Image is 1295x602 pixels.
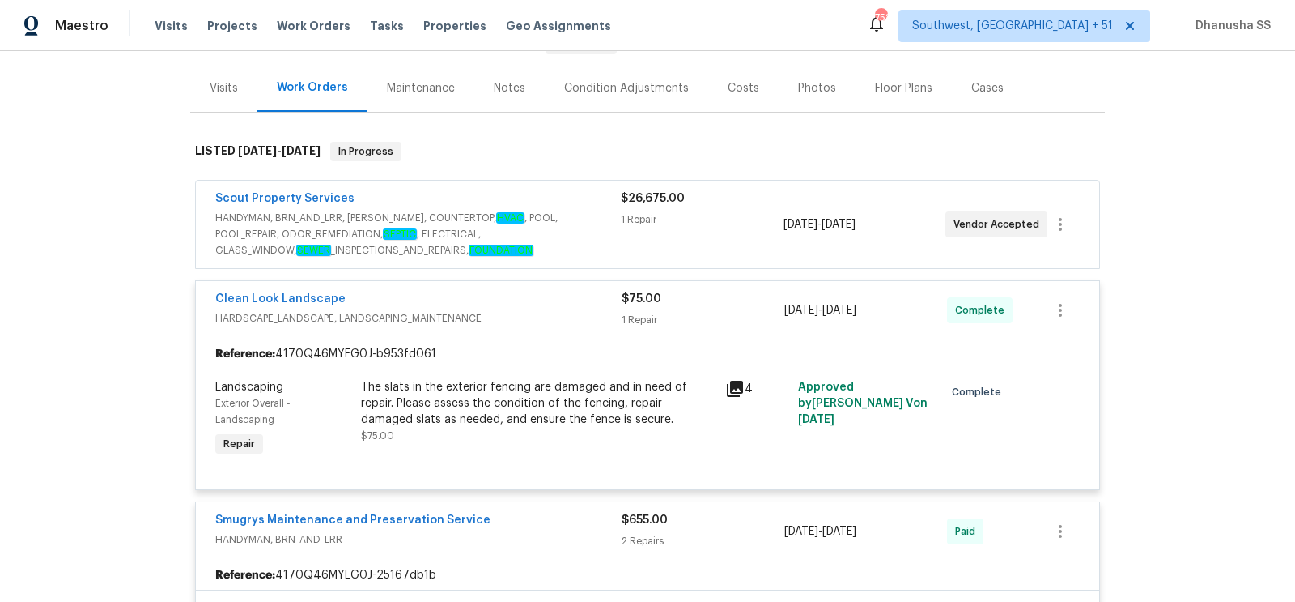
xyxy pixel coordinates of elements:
[215,532,622,548] span: HANDYMAN, BRN_AND_LRR
[195,142,321,161] h6: LISTED
[217,436,261,452] span: Repair
[332,143,400,160] span: In Progress
[564,80,689,96] div: Condition Adjustments
[622,514,668,526] span: $655.00
[798,414,834,425] span: [DATE]
[622,312,784,328] div: 1 Repair
[953,216,1046,233] span: Vendor Accepted
[238,145,321,156] span: -
[423,18,486,34] span: Properties
[875,80,932,96] div: Floor Plans
[361,431,394,441] span: $75.00
[277,18,350,34] span: Work Orders
[784,302,856,318] span: -
[622,533,784,549] div: 2 Repairs
[783,219,817,230] span: [DATE]
[875,10,886,26] div: 758
[725,379,788,399] div: 4
[783,216,856,233] span: -
[282,145,321,156] span: [DATE]
[207,18,257,34] span: Projects
[955,302,1011,318] span: Complete
[215,382,283,393] span: Landscaping
[784,305,818,316] span: [DATE]
[196,339,1099,369] div: 4170Q46MYEG0J-b953fd061
[190,126,1105,177] div: LISTED [DATE]-[DATE]In Progress
[238,145,277,156] span: [DATE]
[215,399,291,425] span: Exterior Overall - Landscaping
[912,18,1113,34] span: Southwest, [GEOGRAPHIC_DATA] + 51
[971,80,1004,96] div: Cases
[621,193,685,204] span: $26,675.00
[952,384,1008,400] span: Complete
[215,567,275,583] b: Reference:
[1189,18,1271,34] span: Dhanusha SS
[798,382,928,425] span: Approved by [PERSON_NAME] V on
[361,379,715,428] div: The slats in the exterior fencing are damaged and in need of repair. Please assess the condition ...
[621,211,783,228] div: 1 Repair
[784,526,818,537] span: [DATE]
[370,20,404,32] span: Tasks
[55,18,108,34] span: Maestro
[496,212,524,224] em: HVAC
[215,210,621,258] span: HANDYMAN, BRN_AND_LRR, [PERSON_NAME], COUNTERTOP, , POOL, POOL_REPAIR, ODOR_REMEDIATION, , ELECTR...
[822,219,856,230] span: [DATE]
[215,193,355,204] a: Scout Property Services
[210,80,238,96] div: Visits
[784,523,856,540] span: -
[798,80,836,96] div: Photos
[196,561,1099,590] div: 4170Q46MYEG0J-25167db1b
[622,293,661,305] span: $75.00
[822,305,856,316] span: [DATE]
[215,293,346,305] a: Clean Look Landscape
[822,526,856,537] span: [DATE]
[506,18,611,34] span: Geo Assignments
[383,228,417,240] em: SEPTIC
[494,80,525,96] div: Notes
[469,245,533,256] em: FOUNDATION
[387,80,455,96] div: Maintenance
[215,514,490,526] a: Smugrys Maintenance and Preservation Service
[955,523,982,540] span: Paid
[155,18,188,34] span: Visits
[277,79,348,96] div: Work Orders
[728,80,759,96] div: Costs
[215,310,622,327] span: HARDSCAPE_LANDSCAPE, LANDSCAPING_MAINTENANCE
[215,346,275,362] b: Reference:
[296,245,331,256] em: SEWER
